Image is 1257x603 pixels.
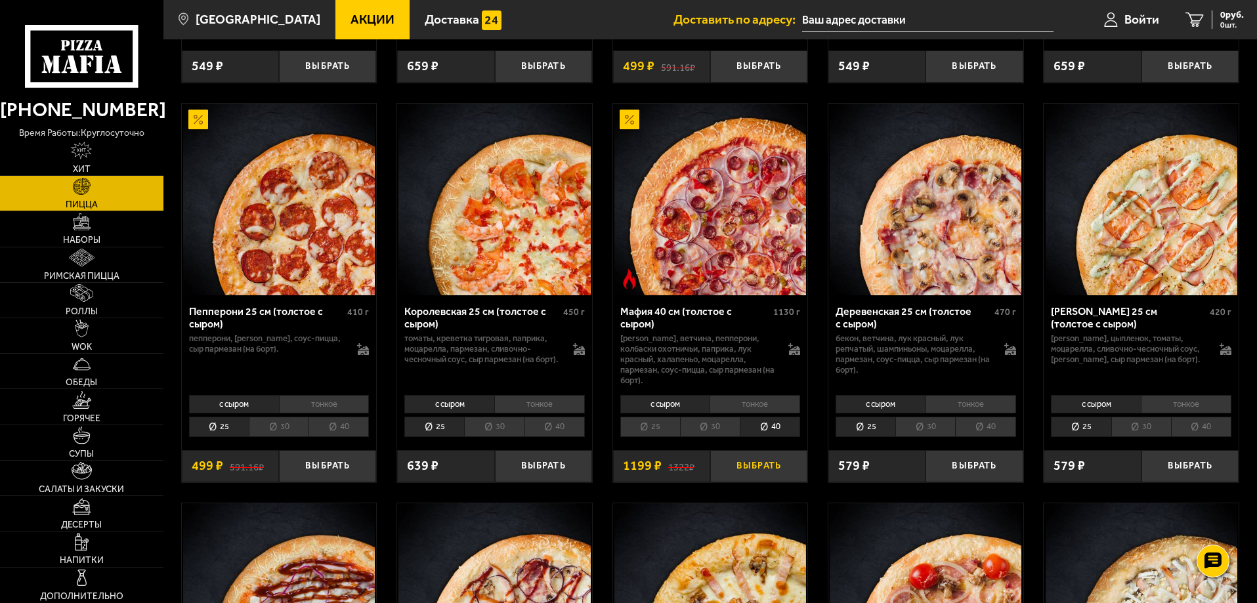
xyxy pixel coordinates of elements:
[620,269,639,289] img: Острое блюдо
[563,306,585,318] span: 450 г
[620,305,771,330] div: Мафия 40 см (толстое с сыром)
[1171,417,1231,437] li: 40
[192,459,223,472] span: 499 ₽
[1220,21,1244,29] span: 0 шт.
[926,395,1016,413] li: тонкое
[802,8,1054,32] input: Ваш адрес доставки
[182,104,377,295] a: АкционныйПепперони 25 см (толстое с сыром)
[60,556,104,565] span: Напитки
[63,236,100,245] span: Наборы
[196,13,320,26] span: [GEOGRAPHIC_DATA]
[279,395,370,413] li: тонкое
[1054,60,1085,73] span: 659 ₽
[464,417,524,437] li: 30
[44,272,119,281] span: Римская пицца
[623,459,662,472] span: 1199 ₽
[1051,417,1111,437] li: 25
[40,592,123,601] span: Дополнительно
[183,104,375,295] img: Пепперони 25 см (толстое с сыром)
[836,395,926,413] li: с сыром
[66,307,98,316] span: Роллы
[620,395,710,413] li: с сыром
[69,449,94,459] span: Супы
[838,60,870,73] span: 549 ₽
[710,395,800,413] li: тонкое
[1054,459,1085,472] span: 579 ₽
[710,51,807,83] button: Выбрать
[838,459,870,472] span: 579 ₽
[1046,104,1237,295] img: Чикен Ранч 25 см (толстое с сыром)
[279,51,376,83] button: Выбрать
[1124,13,1159,26] span: Войти
[1141,395,1231,413] li: тонкое
[192,60,223,73] span: 549 ₽
[740,417,800,437] li: 40
[404,305,560,330] div: Королевская 25 см (толстое с сыром)
[830,104,1021,295] img: Деревенская 25 см (толстое с сыром)
[495,450,592,482] button: Выбрать
[66,378,97,387] span: Обеды
[668,459,694,472] s: 1322 ₽
[673,13,802,26] span: Доставить по адресу:
[189,305,345,330] div: Пепперони 25 см (толстое с сыром)
[1220,10,1244,20] span: 0 руб.
[189,417,249,437] li: 25
[404,395,494,413] li: с сыром
[66,200,98,209] span: Пицца
[63,414,100,423] span: Горячее
[425,13,479,26] span: Доставка
[994,306,1016,318] span: 470 г
[188,110,208,129] img: Акционный
[1210,306,1231,318] span: 420 г
[482,10,501,30] img: 15daf4d41897b9f0e9f617042186c801.svg
[309,417,369,437] li: 40
[710,450,807,482] button: Выбрать
[1141,51,1239,83] button: Выбрать
[661,60,695,73] s: 591.16 ₽
[1051,333,1206,365] p: [PERSON_NAME], цыпленок, томаты, моцарелла, сливочно-чесночный соус, [PERSON_NAME], сыр пармезан ...
[1051,395,1141,413] li: с сыром
[680,417,740,437] li: 30
[407,60,438,73] span: 659 ₽
[189,333,345,354] p: пепперони, [PERSON_NAME], соус-пицца, сыр пармезан (на борт).
[72,343,92,352] span: WOK
[351,13,394,26] span: Акции
[895,417,955,437] li: 30
[61,520,102,530] span: Десерты
[279,450,376,482] button: Выбрать
[613,104,808,295] a: АкционныйОстрое блюдоМафия 40 см (толстое с сыром)
[836,305,991,330] div: Деревенская 25 см (толстое с сыром)
[955,417,1015,437] li: 40
[620,333,776,386] p: [PERSON_NAME], ветчина, пепперони, колбаски охотничьи, паприка, лук красный, халапеньо, моцарелла...
[836,417,895,437] li: 25
[828,104,1023,295] a: Деревенская 25 см (толстое с сыром)
[620,417,680,437] li: 25
[1044,104,1239,295] a: Чикен Ранч 25 см (толстое с сыром)
[1111,417,1171,437] li: 30
[524,417,585,437] li: 40
[407,459,438,472] span: 639 ₽
[1051,305,1206,330] div: [PERSON_NAME] 25 см (толстое с сыром)
[623,60,654,73] span: 499 ₽
[347,306,369,318] span: 410 г
[73,165,91,174] span: Хит
[614,104,806,295] img: Мафия 40 см (толстое с сыром)
[404,417,464,437] li: 25
[189,395,279,413] li: с сыром
[494,395,585,413] li: тонкое
[1141,450,1239,482] button: Выбрать
[404,333,560,365] p: томаты, креветка тигровая, паприка, моцарелла, пармезан, сливочно-чесночный соус, сыр пармезан (н...
[836,333,991,375] p: бекон, ветчина, лук красный, лук репчатый, шампиньоны, моцарелла, пармезан, соус-пицца, сыр парме...
[249,417,309,437] li: 30
[398,104,590,295] img: Королевская 25 см (толстое с сыром)
[397,104,592,295] a: Королевская 25 см (толстое с сыром)
[926,51,1023,83] button: Выбрать
[773,306,800,318] span: 1130 г
[926,450,1023,482] button: Выбрать
[495,51,592,83] button: Выбрать
[230,459,264,472] s: 591.16 ₽
[620,110,639,129] img: Акционный
[39,485,124,494] span: Салаты и закуски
